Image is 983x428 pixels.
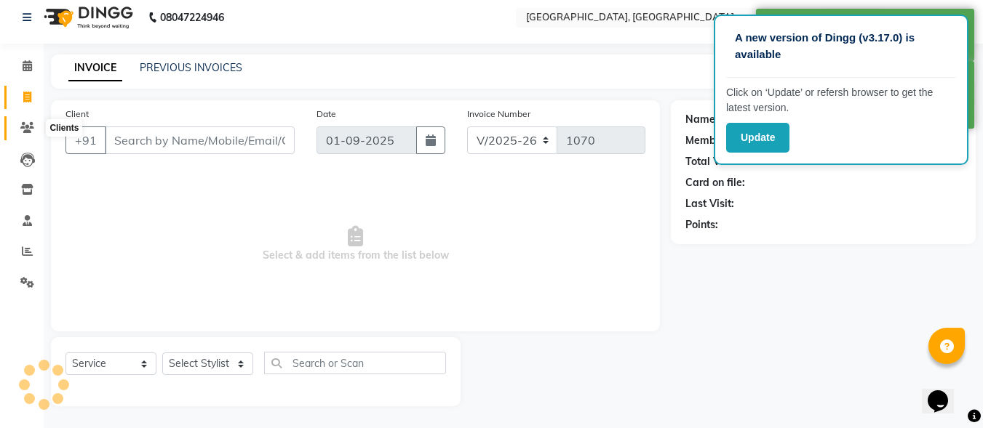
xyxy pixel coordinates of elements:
span: Select & add items from the list below [65,171,645,317]
label: Client [65,108,89,121]
button: Update [726,123,789,153]
div: Name: [685,112,718,127]
a: INVOICE [68,55,122,81]
div: Card on file: [685,175,745,190]
div: Total Visits: [685,154,743,169]
label: Date [317,108,336,121]
input: Search or Scan [264,352,446,374]
p: A new version of Dingg (v3.17.0) is available [735,30,947,62]
iframe: chat widget [922,370,968,413]
button: +91 [65,126,106,154]
input: Search by Name/Mobile/Email/Code [105,126,295,154]
div: Points: [685,217,718,233]
div: Last Visit: [685,196,734,211]
a: PREVIOUS INVOICES [140,61,242,74]
div: Membership: [685,133,749,148]
label: Invoice Number [467,108,530,121]
div: Clients [46,119,82,137]
p: Click on ‘Update’ or refersh browser to get the latest version. [726,85,956,116]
